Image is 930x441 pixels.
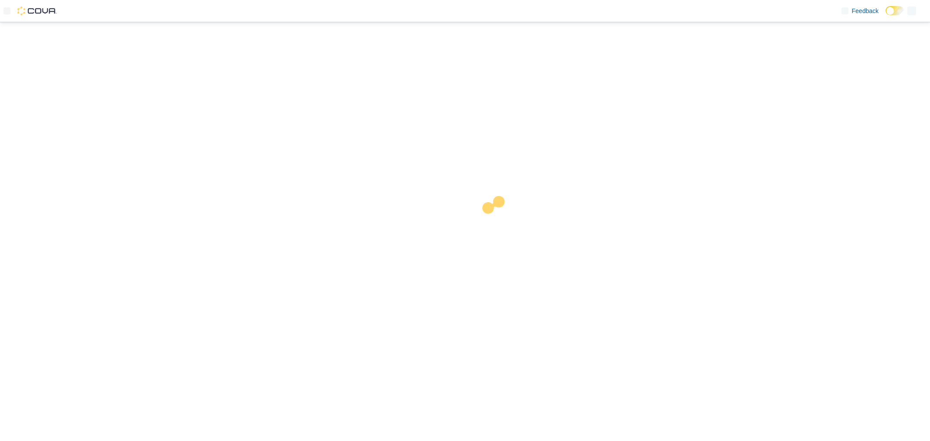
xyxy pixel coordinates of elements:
span: Feedback [852,7,879,15]
a: Feedback [838,2,882,20]
span: Dark Mode [886,15,886,16]
input: Dark Mode [886,6,904,15]
img: Cova [17,7,57,15]
img: cova-loader [465,190,531,255]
